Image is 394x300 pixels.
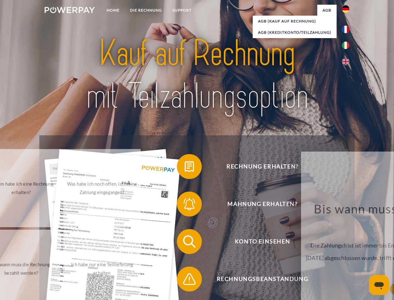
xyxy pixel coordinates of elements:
a: SUPPORT [167,5,197,16]
img: qb_search.svg [182,234,197,249]
button: Konto einsehen [177,229,339,254]
a: AGB (Kreditkonto/Teilzahlung) [253,27,337,38]
img: title-powerpay_de.svg [60,30,334,120]
img: logo-powerpay-white.svg [45,7,95,13]
img: fr [342,26,349,33]
button: Rechnungsbeanstandung [177,267,339,292]
img: en [342,58,349,65]
iframe: Schaltfläche zum Öffnen des Messaging-Fensters [369,275,389,295]
img: de [342,5,349,13]
a: Home [101,5,125,16]
span: Rechnungsbeanstandung [186,267,339,292]
span: Konto einsehen [186,229,339,254]
img: qb_warning.svg [182,271,197,287]
div: Ich habe nur eine Teillieferung erhalten [67,260,137,277]
a: AGB (Kauf auf Rechnung) [253,16,337,27]
div: Was habe ich noch offen, ist meine Zahlung eingegangen? [67,180,137,197]
a: DIE RECHNUNG [125,5,167,16]
img: it [342,42,349,49]
a: agb [317,5,337,16]
a: Was habe ich noch offen, ist meine Zahlung eingegangen? [63,149,141,227]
